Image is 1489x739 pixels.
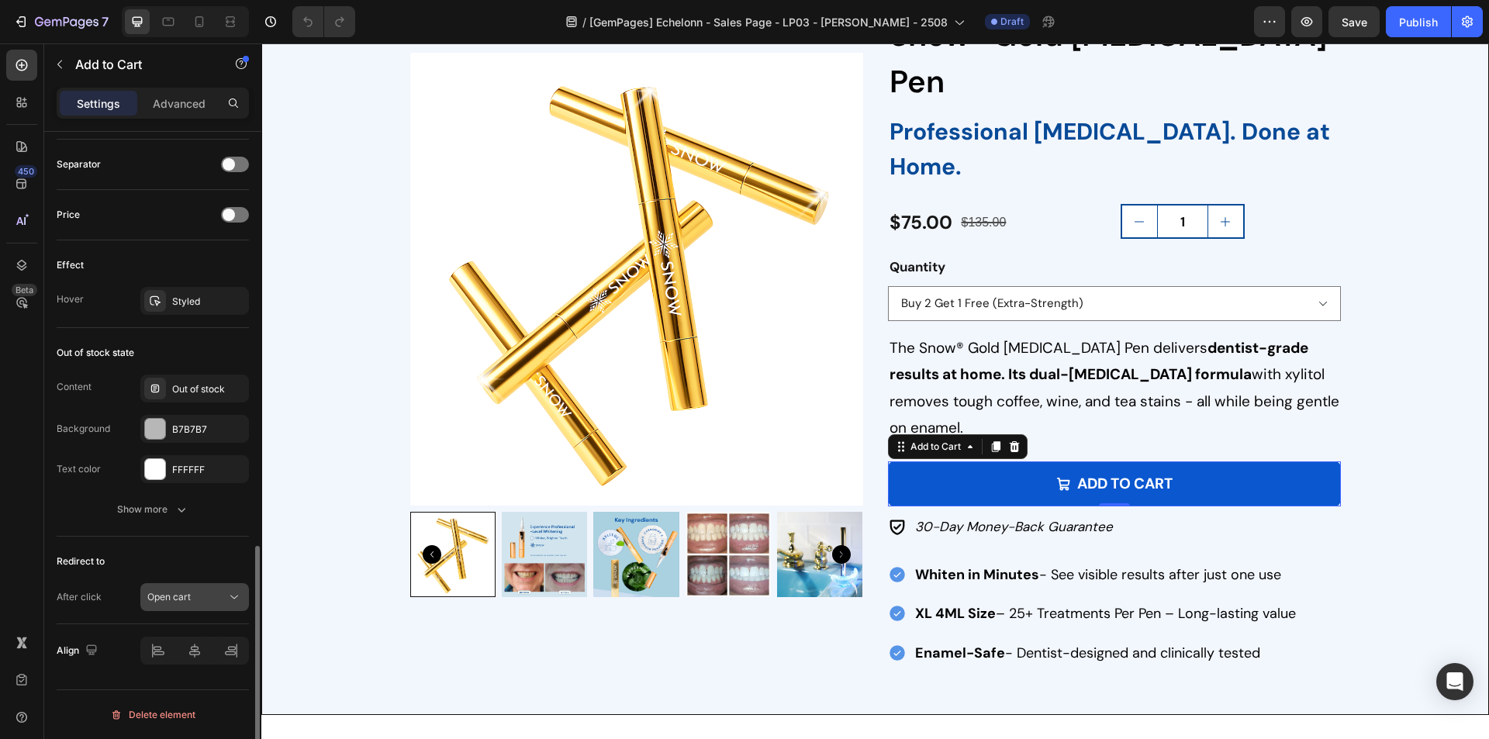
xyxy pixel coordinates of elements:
[57,641,101,661] div: Align
[646,396,703,410] div: Add to Cart
[102,12,109,31] p: 7
[57,422,110,436] div: Background
[627,161,693,197] div: $75.00
[896,162,947,194] input: quantity
[1386,6,1451,37] button: Publish
[516,468,601,554] img: Extra-Strength Teeth Whitening Serum
[57,208,80,222] div: Price
[332,468,417,554] img: Key Ingredients
[1000,15,1024,29] span: Draft
[654,597,1035,622] p: - Dentist-designed and clinically tested
[589,14,948,30] span: [GemPages] Echelonn - Sales Page - LP03 - [PERSON_NAME] - 2508
[947,162,982,194] button: increment
[12,284,37,296] div: Beta
[1399,14,1438,30] div: Publish
[582,14,586,30] span: /
[153,95,206,112] p: Advanced
[628,292,1078,398] p: The Snow® Gold [MEDICAL_DATA] Pen delivers with xylitol removes tough coffee, wine, and tea stain...
[57,703,249,727] button: Delete element
[172,423,245,437] div: B7B7B7
[292,6,355,37] div: Undo/Redo
[172,295,245,309] div: Styled
[654,558,1035,582] p: – 25+ Treatments Per Pen – Long-lasting value
[147,591,191,603] span: Open cart
[57,157,101,171] div: Separator
[57,554,105,568] div: Redirect to
[110,706,195,724] div: Delete element
[628,73,1069,138] strong: Professional [MEDICAL_DATA]. Done at Home.
[654,561,734,579] strong: XL 4ML Size
[424,468,510,554] img: Extra-Strength Teeth Whitening Serum - Limited Offer - SNOW® Oral Care
[57,590,102,604] div: After click
[57,462,101,476] div: Text color
[861,162,896,194] button: decrement
[172,463,245,477] div: FFFFFF
[57,258,84,272] div: Effect
[75,55,207,74] p: Add to Cart
[1342,16,1367,29] span: Save
[1436,663,1473,700] div: Open Intercom Messenger
[15,165,37,178] div: 450
[117,502,189,517] div: Show more
[6,6,116,37] button: 7
[654,471,852,496] p: 30-Day Money-Back Guarantee
[654,522,778,540] strong: Whiten in Minutes
[77,95,120,112] p: Settings
[627,418,1080,463] button: Add to cart
[57,346,134,360] div: Out of stock state
[627,210,686,237] legend: Quantity
[57,496,249,523] button: Show more
[140,583,249,611] button: Open cart
[172,382,245,396] div: Out of stock
[1328,6,1380,37] button: Save
[57,380,92,394] div: Content
[571,502,589,520] button: Carousel Next Arrow
[816,427,911,454] div: Add to cart
[699,167,747,192] div: $135.00
[654,600,744,619] strong: Enamel-Safe
[654,519,1035,544] p: - See visible results after just one use
[261,43,1489,739] iframe: To enrich screen reader interactions, please activate Accessibility in Grammarly extension settings
[57,292,84,306] div: Hover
